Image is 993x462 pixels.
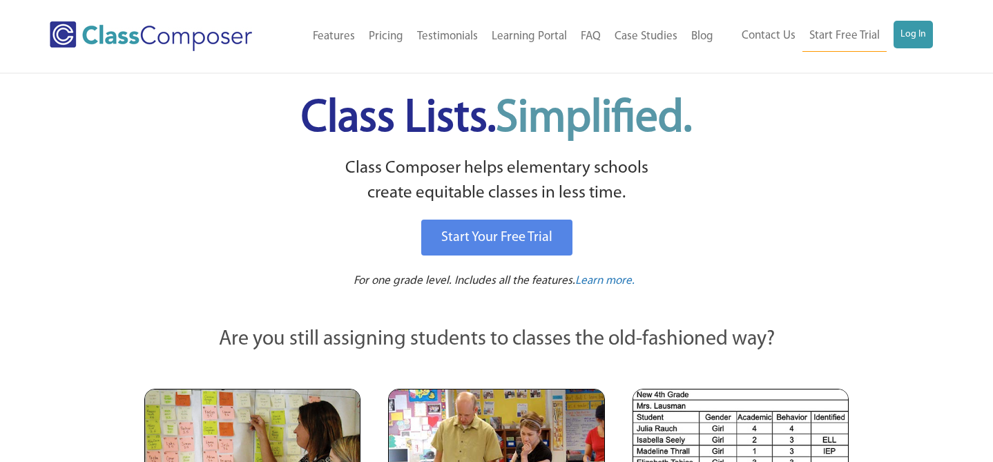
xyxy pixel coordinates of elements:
[144,325,849,355] p: Are you still assigning students to classes the old-fashioned way?
[894,21,933,48] a: Log In
[306,21,362,52] a: Features
[441,231,552,244] span: Start Your Free Trial
[608,21,684,52] a: Case Studies
[50,21,252,51] img: Class Composer
[410,21,485,52] a: Testimonials
[684,21,720,52] a: Blog
[485,21,574,52] a: Learning Portal
[575,273,635,290] a: Learn more.
[574,21,608,52] a: FAQ
[142,156,851,206] p: Class Composer helps elementary schools create equitable classes in less time.
[283,21,720,52] nav: Header Menu
[802,21,887,52] a: Start Free Trial
[354,275,575,287] span: For one grade level. Includes all the features.
[362,21,410,52] a: Pricing
[496,97,692,142] span: Simplified.
[421,220,572,256] a: Start Your Free Trial
[301,97,692,142] span: Class Lists.
[575,275,635,287] span: Learn more.
[735,21,802,51] a: Contact Us
[720,21,934,52] nav: Header Menu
